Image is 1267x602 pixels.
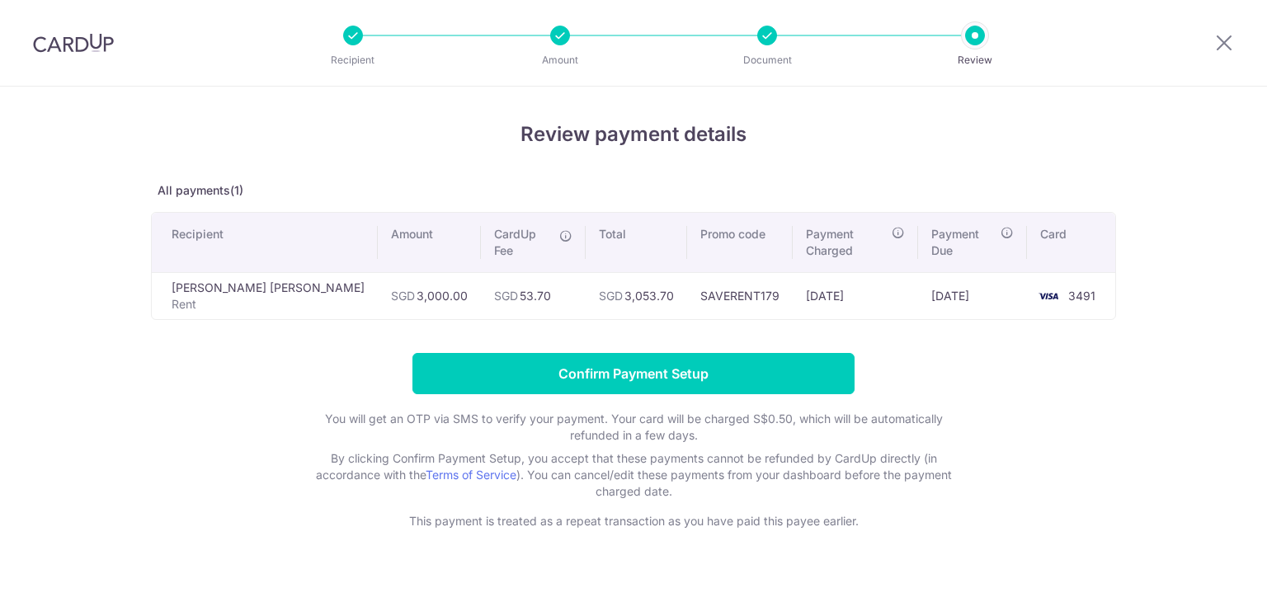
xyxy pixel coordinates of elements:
span: Payment Charged [806,226,887,259]
p: You will get an OTP via SMS to verify your payment. Your card will be charged S$0.50, which will ... [304,411,963,444]
p: Amount [499,52,621,68]
p: This payment is treated as a repeat transaction as you have paid this payee earlier. [304,513,963,529]
span: CardUp Fee [494,226,551,259]
span: Payment Due [931,226,996,259]
th: Amount [378,213,481,272]
td: 53.70 [481,272,586,319]
td: 3,053.70 [586,272,687,319]
th: Promo code [687,213,793,272]
span: 3491 [1068,289,1095,303]
td: SAVERENT179 [687,272,793,319]
input: Confirm Payment Setup [412,353,855,394]
p: Recipient [292,52,414,68]
p: All payments(1) [151,182,1116,199]
span: SGD [599,289,623,303]
h4: Review payment details [151,120,1116,149]
th: Recipient [152,213,378,272]
p: Document [706,52,828,68]
td: [PERSON_NAME] [PERSON_NAME] [152,272,378,319]
span: SGD [494,289,518,303]
p: Rent [172,296,365,313]
img: <span class="translation_missing" title="translation missing: en.account_steps.new_confirm_form.b... [1032,286,1065,306]
td: [DATE] [918,272,1027,319]
span: SGD [391,289,415,303]
p: By clicking Confirm Payment Setup, you accept that these payments cannot be refunded by CardUp di... [304,450,963,500]
iframe: Opens a widget where you can find more information [1161,553,1251,594]
th: Card [1027,213,1115,272]
p: Review [914,52,1036,68]
th: Total [586,213,687,272]
a: Terms of Service [426,468,516,482]
td: [DATE] [793,272,918,319]
img: CardUp [33,33,114,53]
td: 3,000.00 [378,272,481,319]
